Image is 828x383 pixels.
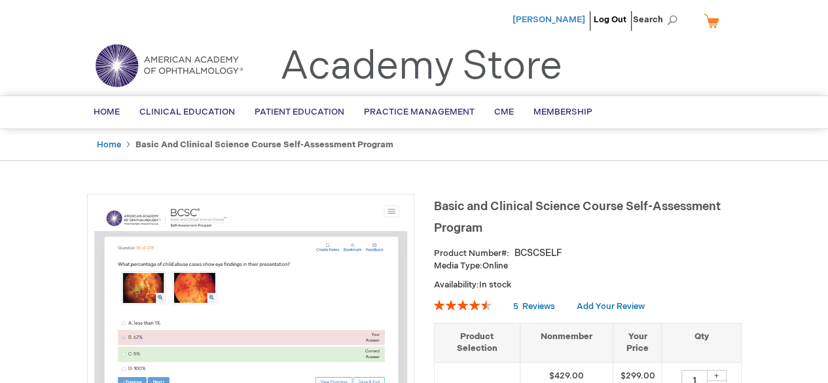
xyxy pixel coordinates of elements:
[255,107,344,117] span: Patient Education
[513,301,518,312] span: 5
[533,107,592,117] span: Membership
[364,107,475,117] span: Practice Management
[633,7,683,33] span: Search
[494,107,514,117] span: CME
[514,247,562,260] div: BCSCSELF
[662,323,741,362] th: Qty
[479,280,511,290] span: In stock
[435,323,520,362] th: Product Selection
[613,323,662,362] th: Your Price
[434,200,721,235] span: Basic and Clinical Science Course Self-Assessment Program
[94,107,120,117] span: Home
[434,248,509,259] strong: Product Number
[280,43,562,90] a: Academy Store
[434,300,492,310] div: 92%
[434,279,742,291] p: Availability:
[97,139,121,150] a: Home
[139,107,235,117] span: Clinical Education
[522,301,555,312] span: Reviews
[434,261,482,271] strong: Media Type:
[594,14,626,25] a: Log Out
[577,301,645,312] a: Add Your Review
[513,301,557,312] a: 5 Reviews
[707,370,727,381] div: +
[135,139,393,150] strong: Basic and Clinical Science Course Self-Assessment Program
[520,323,613,362] th: Nonmember
[513,14,585,25] a: [PERSON_NAME]
[434,260,742,272] p: Online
